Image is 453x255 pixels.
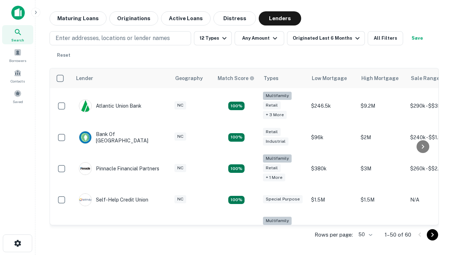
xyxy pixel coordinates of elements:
[11,78,25,84] span: Contacts
[263,195,303,203] div: Special Purpose
[213,11,256,25] button: Distress
[357,213,407,249] td: $3.2M
[218,74,254,82] div: Capitalize uses an advanced AI algorithm to match your search with the best lender. The match sco...
[50,11,107,25] button: Maturing Loans
[2,46,33,65] a: Borrowers
[228,164,245,173] div: Matching Properties: 17, hasApolloMatch: undefined
[174,195,186,203] div: NC
[218,74,253,82] h6: Match Score
[411,74,440,83] div: Sale Range
[161,11,211,25] button: Active Loans
[79,194,91,206] img: picture
[2,66,33,85] a: Contacts
[263,137,288,146] div: Industrial
[356,229,373,240] div: 50
[11,37,24,43] span: Search
[263,174,285,182] div: + 1 more
[79,131,91,143] img: picture
[264,74,279,83] div: Types
[357,151,407,187] td: $3M
[308,68,357,88] th: Low Mortgage
[2,25,33,44] a: Search
[79,131,164,144] div: Bank Of [GEOGRAPHIC_DATA]
[263,154,292,163] div: Multifamily
[263,101,281,109] div: Retail
[171,68,213,88] th: Geography
[79,193,148,206] div: Self-help Credit Union
[13,99,23,104] span: Saved
[79,163,91,175] img: picture
[263,217,292,225] div: Multifamily
[357,68,407,88] th: High Mortgage
[76,74,93,83] div: Lender
[79,100,142,112] div: Atlantic Union Bank
[228,102,245,110] div: Matching Properties: 10, hasApolloMatch: undefined
[175,74,203,83] div: Geography
[79,225,136,238] div: The Fidelity Bank
[235,31,284,45] button: Any Amount
[259,11,301,25] button: Lenders
[418,176,453,210] iframe: Chat Widget
[263,111,287,119] div: + 3 more
[109,11,158,25] button: Originations
[9,58,26,63] span: Borrowers
[368,31,403,45] button: All Filters
[312,74,347,83] div: Low Mortgage
[308,213,357,249] td: $246k
[293,34,362,42] div: Originated Last 6 Months
[174,132,186,141] div: NC
[194,31,232,45] button: 12 Types
[259,68,308,88] th: Types
[263,92,292,100] div: Multifamily
[263,128,281,136] div: Retail
[50,31,191,45] button: Enter addresses, locations or lender names
[308,88,357,124] td: $246.5k
[228,133,245,142] div: Matching Properties: 15, hasApolloMatch: undefined
[174,164,186,172] div: NC
[56,34,170,42] p: Enter addresses, locations or lender names
[308,124,357,151] td: $96k
[406,31,429,45] button: Save your search to get updates of matches that match your search criteria.
[357,88,407,124] td: $9.2M
[2,87,33,106] a: Saved
[11,6,25,20] img: capitalize-icon.png
[287,31,365,45] button: Originated Last 6 Months
[357,186,407,213] td: $1.5M
[213,68,259,88] th: Capitalize uses an advanced AI algorithm to match your search with the best lender. The match sco...
[52,48,75,62] button: Reset
[357,124,407,151] td: $2M
[174,101,186,109] div: NC
[79,162,159,175] div: Pinnacle Financial Partners
[315,231,353,239] p: Rows per page:
[308,186,357,213] td: $1.5M
[308,151,357,187] td: $380k
[228,196,245,204] div: Matching Properties: 11, hasApolloMatch: undefined
[385,231,411,239] p: 1–50 of 60
[361,74,398,83] div: High Mortgage
[263,164,281,172] div: Retail
[427,229,438,240] button: Go to next page
[72,68,171,88] th: Lender
[79,100,91,112] img: picture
